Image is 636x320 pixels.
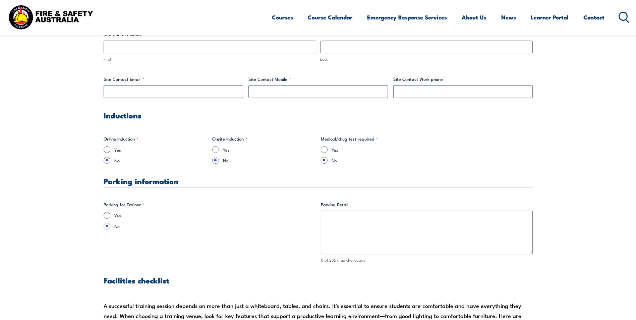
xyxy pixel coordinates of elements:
[104,276,533,284] h3: Facilities checklist
[332,157,424,164] label: No
[321,257,533,263] div: 0 of 255 max characters
[104,56,316,62] label: First
[367,8,447,26] a: Emergency Response Services
[308,8,352,26] a: Course Calendar
[223,157,315,164] label: No
[321,136,378,142] legend: Medical/drug test required
[104,201,144,208] legend: Parking for Trainer
[332,146,424,153] label: Yes
[321,201,533,208] label: Parking Detail
[393,76,533,83] label: Site Contact Work phone
[104,136,138,142] legend: Online Induction
[501,8,516,26] a: News
[583,8,604,26] a: Contact
[114,212,315,219] label: Yes
[320,56,533,62] label: Last
[531,8,569,26] a: Learner Portal
[114,157,207,164] label: No
[104,177,533,185] h3: Parking information
[104,76,243,83] label: Site Contact Email
[104,111,533,119] h3: Inductions
[114,223,315,229] label: No
[212,136,247,142] legend: Onsite Induction
[114,146,207,153] label: Yes
[248,76,388,83] label: Site Contact Mobile
[462,8,486,26] a: About Us
[223,146,315,153] label: Yes
[272,8,293,26] a: Courses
